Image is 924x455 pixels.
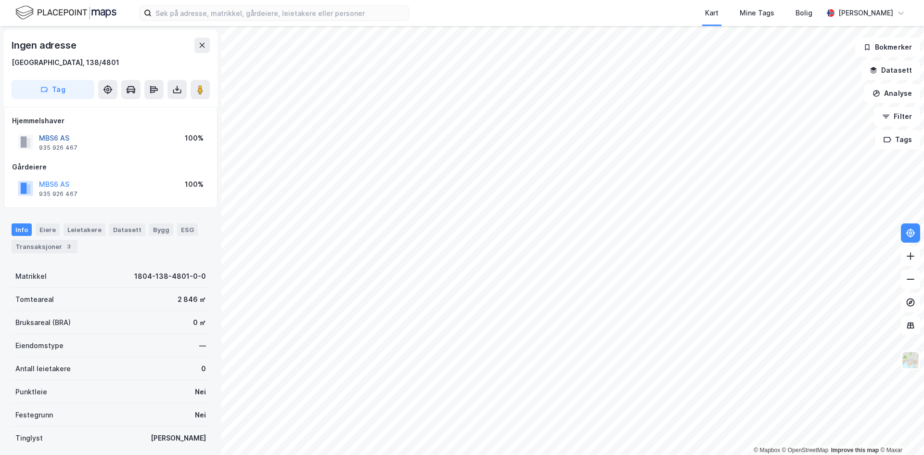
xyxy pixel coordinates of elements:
[740,7,774,19] div: Mine Tags
[36,223,60,236] div: Eiere
[12,115,209,127] div: Hjemmelshaver
[15,363,71,375] div: Antall leietakere
[15,386,47,398] div: Punktleie
[838,7,893,19] div: [PERSON_NAME]
[64,242,74,251] div: 3
[149,223,173,236] div: Bygg
[64,223,105,236] div: Leietakere
[15,4,116,21] img: logo.f888ab2527a4732fd821a326f86c7f29.svg
[185,132,204,144] div: 100%
[875,130,920,149] button: Tags
[901,351,920,369] img: Z
[12,80,94,99] button: Tag
[151,432,206,444] div: [PERSON_NAME]
[705,7,719,19] div: Kart
[15,317,71,328] div: Bruksareal (BRA)
[39,144,77,152] div: 935 926 467
[861,61,920,80] button: Datasett
[39,190,77,198] div: 935 926 467
[199,340,206,351] div: —
[152,6,409,20] input: Søk på adresse, matrikkel, gårdeiere, leietakere eller personer
[178,294,206,305] div: 2 846 ㎡
[12,223,32,236] div: Info
[134,271,206,282] div: 1804-138-4801-0-0
[831,447,879,454] a: Improve this map
[855,38,920,57] button: Bokmerker
[876,409,924,455] iframe: Chat Widget
[754,447,780,454] a: Mapbox
[15,340,64,351] div: Eiendomstype
[195,409,206,421] div: Nei
[864,84,920,103] button: Analyse
[12,38,78,53] div: Ingen adresse
[15,271,47,282] div: Matrikkel
[876,409,924,455] div: Kontrollprogram for chat
[12,57,119,68] div: [GEOGRAPHIC_DATA], 138/4801
[201,363,206,375] div: 0
[874,107,920,126] button: Filter
[177,223,198,236] div: ESG
[185,179,204,190] div: 100%
[109,223,145,236] div: Datasett
[15,432,43,444] div: Tinglyst
[782,447,829,454] a: OpenStreetMap
[15,409,53,421] div: Festegrunn
[195,386,206,398] div: Nei
[15,294,54,305] div: Tomteareal
[12,161,209,173] div: Gårdeiere
[796,7,812,19] div: Bolig
[12,240,77,253] div: Transaksjoner
[193,317,206,328] div: 0 ㎡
